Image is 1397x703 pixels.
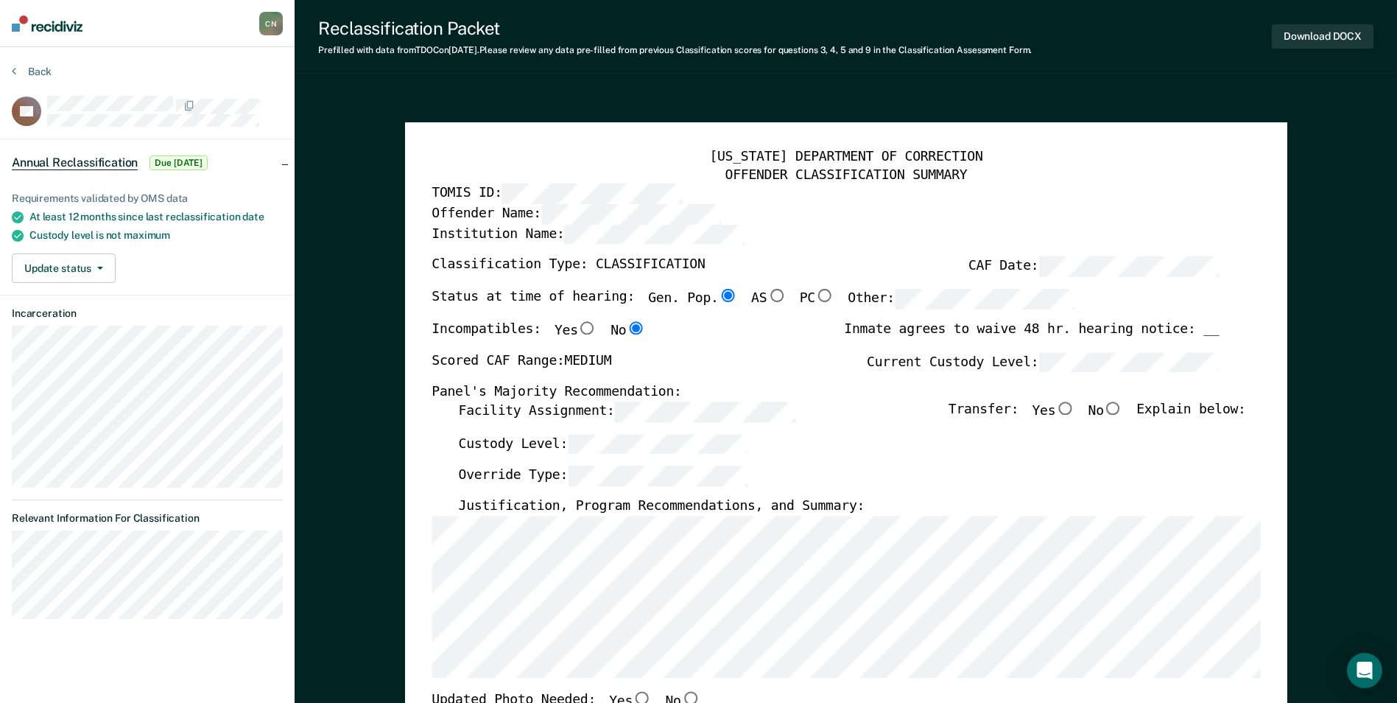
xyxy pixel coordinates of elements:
[318,18,1032,39] div: Reclassification Packet
[432,225,745,245] label: Institution Name:
[577,321,597,335] input: Yes
[432,385,1219,402] div: Panel's Majority Recommendation:
[242,211,264,223] span: date
[259,12,283,35] button: CN
[815,289,834,302] input: PC
[1272,24,1373,49] button: Download DOCX
[949,402,1246,434] div: Transfer: Explain below:
[12,155,138,170] span: Annual Reclassification
[1038,257,1219,278] input: CAF Date:
[432,184,682,205] label: TOMIS ID:
[12,253,116,283] button: Update status
[848,289,1075,309] label: Other:
[12,512,283,525] dt: Relevant Information For Classification
[29,229,283,242] div: Custody level is not
[124,229,170,241] span: maximum
[648,289,738,309] label: Gen. Pop.
[1088,402,1122,422] label: No
[968,257,1219,278] label: CAF Date:
[844,321,1219,352] div: Inmate agrees to waive 48 hr. hearing notice: __
[564,225,745,245] input: Institution Name:
[149,155,208,170] span: Due [DATE]
[432,352,611,373] label: Scored CAF Range: MEDIUM
[767,289,786,302] input: AS
[555,321,597,340] label: Yes
[867,352,1219,373] label: Current Custody Level:
[318,45,1032,55] div: Prefilled with data from TDOC on [DATE] . Please review any data pre-filled from previous Classif...
[458,402,795,422] label: Facility Assignment:
[568,434,748,455] input: Custody Level:
[458,498,865,516] label: Justification, Program Recommendations, and Summary:
[718,289,737,302] input: Gen. Pop.
[12,15,82,32] img: Recidiviz
[1055,402,1074,415] input: Yes
[1347,653,1382,688] div: Open Intercom Messenger
[12,192,283,205] div: Requirements validated by OMS data
[432,257,705,278] label: Classification Type: CLASSIFICATION
[432,167,1260,184] div: OFFENDER CLASSIFICATION SUMMARY
[12,307,283,320] dt: Incarceration
[799,289,834,309] label: PC
[1032,402,1074,422] label: Yes
[568,466,748,487] input: Override Type:
[610,321,645,340] label: No
[29,211,283,223] div: At least 12 months since last reclassification
[1038,352,1219,373] input: Current Custody Level:
[12,65,52,78] button: Back
[626,321,645,335] input: No
[541,204,721,225] input: Offender Name:
[502,184,682,205] input: TOMIS ID:
[259,12,283,35] div: C N
[432,289,1075,321] div: Status at time of hearing:
[895,289,1075,309] input: Other:
[432,149,1260,167] div: [US_STATE] DEPARTMENT OF CORRECTION
[1104,402,1123,415] input: No
[751,289,786,309] label: AS
[458,466,748,487] label: Override Type:
[432,204,722,225] label: Offender Name:
[458,434,748,455] label: Custody Level:
[432,321,645,352] div: Incompatibles:
[614,402,795,422] input: Facility Assignment:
